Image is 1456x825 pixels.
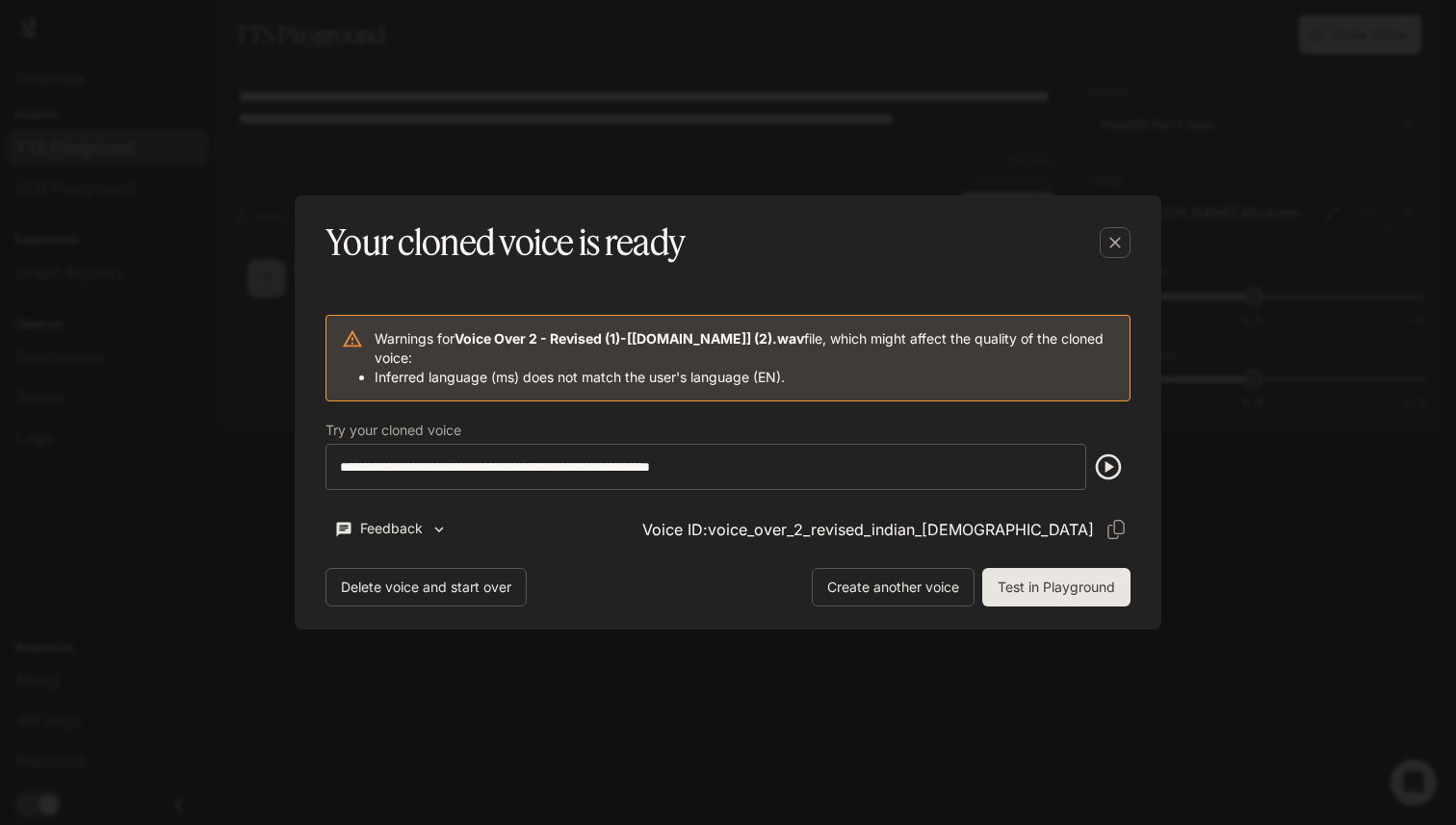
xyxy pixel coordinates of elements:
button: Create another voice [812,568,975,606]
button: Copy Voice ID [1102,515,1131,544]
button: Test in Playground [982,568,1131,606]
button: Feedback [325,513,456,545]
h5: Your cloned voice is ready [325,219,685,267]
p: Voice ID: voice_over_2_revised_indian_[DEMOGRAPHIC_DATA] [642,518,1094,541]
button: Delete voice and start over [325,568,527,606]
li: Inferred language (ms) does not match the user's language (EN). [375,368,1114,387]
b: Voice Over 2 - Revised (1)-[[DOMAIN_NAME]] (2).wav [455,330,804,347]
div: Warnings for file, which might affect the quality of the cloned voice: [375,322,1114,395]
p: Try your cloned voice [325,424,461,437]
